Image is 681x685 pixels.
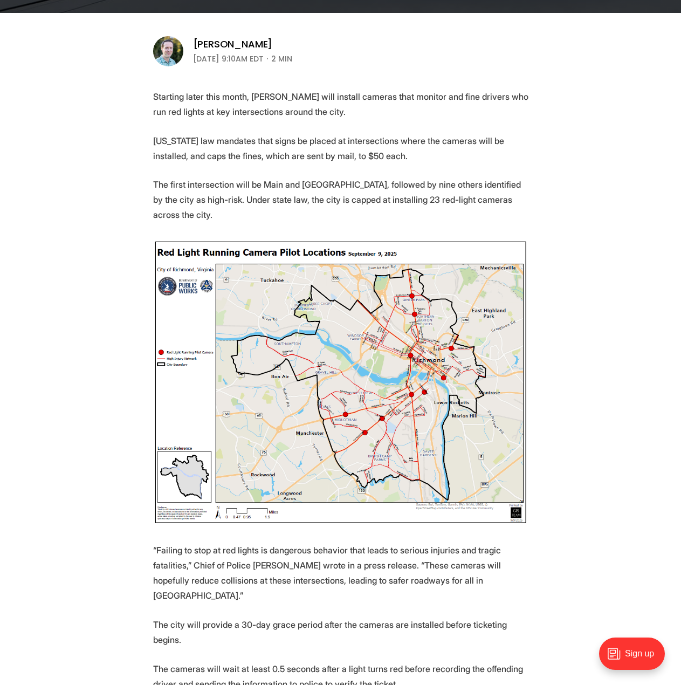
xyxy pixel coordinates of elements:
time: [DATE] 9:10AM EDT [193,52,264,65]
img: Michael Phillips [153,36,183,66]
p: [US_STATE] law mandates that signs be placed at intersections where the cameras will be installed... [153,133,528,163]
a: [PERSON_NAME] [193,38,273,51]
span: 2 min [271,52,292,65]
iframe: portal-trigger [590,632,681,685]
p: “Failing to stop at red lights is dangerous behavior that leads to serious injuries and tragic fa... [153,543,528,603]
p: Starting later this month, [PERSON_NAME] will install cameras that monitor and fine drivers who r... [153,89,528,119]
p: The city will provide a 30-day grace period after the cameras are installed before ticketing begins. [153,617,528,647]
p: The first intersection will be Main and [GEOGRAPHIC_DATA], followed by nine others identified by ... [153,177,528,222]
